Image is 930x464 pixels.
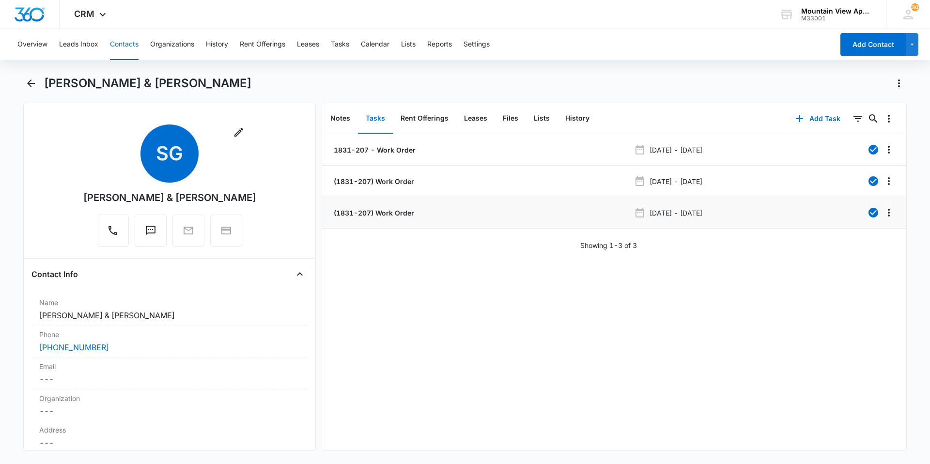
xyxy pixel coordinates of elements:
[495,104,526,134] button: Files
[17,29,47,60] button: Overview
[31,268,78,280] h4: Contact Info
[97,215,129,247] button: Call
[866,111,881,126] button: Search...
[206,29,228,60] button: History
[39,329,300,340] label: Phone
[881,142,897,157] button: Overflow Menu
[110,29,139,60] button: Contacts
[840,33,906,56] button: Add Contact
[580,240,637,250] p: Showing 1-3 of 3
[97,230,129,238] a: Call
[881,111,897,126] button: Overflow Menu
[39,309,300,321] dd: [PERSON_NAME] & [PERSON_NAME]
[881,205,897,220] button: Overflow Menu
[911,3,919,11] span: 30
[801,15,872,22] div: account id
[31,421,308,453] div: Address---
[135,230,167,238] a: Text
[135,215,167,247] button: Text
[39,405,300,417] dd: ---
[650,145,702,155] p: [DATE] - [DATE]
[393,104,456,134] button: Rent Offerings
[31,357,308,389] div: Email---
[401,29,416,60] button: Lists
[39,341,109,353] a: [PHONE_NUMBER]
[881,173,897,189] button: Overflow Menu
[331,29,349,60] button: Tasks
[140,124,199,183] span: SG
[292,266,308,282] button: Close
[801,7,872,15] div: account name
[31,294,308,325] div: Name[PERSON_NAME] & [PERSON_NAME]
[332,145,416,155] a: 1831-207 - Work Order
[911,3,919,11] div: notifications count
[297,29,319,60] button: Leases
[39,425,300,435] label: Address
[59,29,98,60] button: Leads Inbox
[650,208,702,218] p: [DATE] - [DATE]
[39,437,300,449] dd: ---
[427,29,452,60] button: Reports
[39,373,300,385] dd: ---
[39,361,300,371] label: Email
[31,325,308,357] div: Phone[PHONE_NUMBER]
[456,104,495,134] button: Leases
[558,104,597,134] button: History
[361,29,389,60] button: Calendar
[323,104,358,134] button: Notes
[786,107,850,130] button: Add Task
[650,176,702,186] p: [DATE] - [DATE]
[464,29,490,60] button: Settings
[31,389,308,421] div: Organization---
[240,29,285,60] button: Rent Offerings
[83,190,256,205] div: [PERSON_NAME] & [PERSON_NAME]
[358,104,393,134] button: Tasks
[526,104,558,134] button: Lists
[39,393,300,403] label: Organization
[332,176,414,186] a: (1831-207) Work Order
[39,297,300,308] label: Name
[850,111,866,126] button: Filters
[23,76,38,91] button: Back
[332,208,414,218] a: (1831-207) Work Order
[44,76,251,91] h1: [PERSON_NAME] & [PERSON_NAME]
[74,9,94,19] span: CRM
[150,29,194,60] button: Organizations
[891,76,907,91] button: Actions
